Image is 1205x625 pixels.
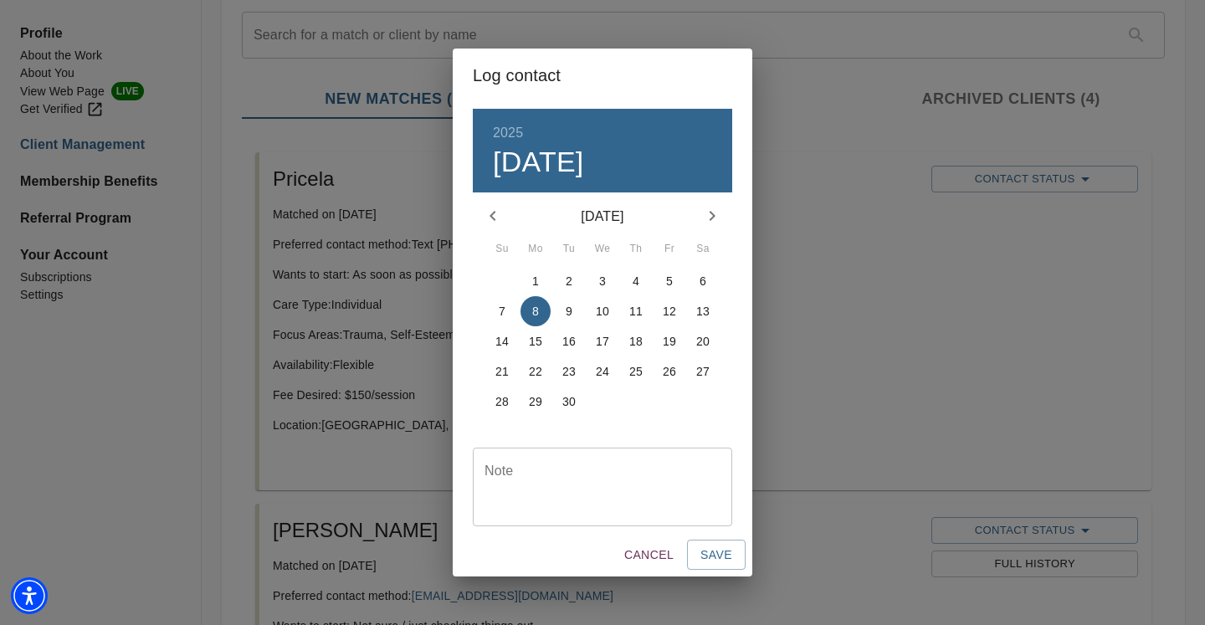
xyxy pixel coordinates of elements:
[473,62,732,89] h2: Log contact
[621,296,651,326] button: 11
[554,241,584,258] span: Tu
[663,303,676,320] p: 12
[493,121,523,145] button: 2025
[700,545,732,566] span: Save
[495,393,509,410] p: 28
[554,326,584,356] button: 16
[688,356,718,387] button: 27
[700,273,706,289] p: 6
[499,303,505,320] p: 7
[566,273,572,289] p: 2
[487,387,517,417] button: 28
[633,273,639,289] p: 4
[629,303,643,320] p: 11
[562,363,576,380] p: 23
[629,333,643,350] p: 18
[487,326,517,356] button: 14
[520,296,551,326] button: 8
[621,241,651,258] span: Th
[596,303,609,320] p: 10
[554,356,584,387] button: 23
[618,540,680,571] button: Cancel
[666,273,673,289] p: 5
[487,241,517,258] span: Su
[562,393,576,410] p: 30
[688,296,718,326] button: 13
[520,387,551,417] button: 29
[587,326,618,356] button: 17
[532,303,539,320] p: 8
[599,273,606,289] p: 3
[513,207,692,227] p: [DATE]
[696,303,710,320] p: 13
[566,303,572,320] p: 9
[554,296,584,326] button: 9
[554,266,584,296] button: 2
[696,363,710,380] p: 27
[520,241,551,258] span: Mo
[621,326,651,356] button: 18
[663,333,676,350] p: 19
[688,241,718,258] span: Sa
[596,363,609,380] p: 24
[520,326,551,356] button: 15
[520,266,551,296] button: 1
[621,266,651,296] button: 4
[696,333,710,350] p: 20
[520,356,551,387] button: 22
[529,363,542,380] p: 22
[688,326,718,356] button: 20
[487,356,517,387] button: 21
[493,145,584,180] button: [DATE]
[621,356,651,387] button: 25
[629,363,643,380] p: 25
[687,540,746,571] button: Save
[587,241,618,258] span: We
[624,545,674,566] span: Cancel
[654,326,685,356] button: 19
[654,356,685,387] button: 26
[587,296,618,326] button: 10
[529,333,542,350] p: 15
[654,241,685,258] span: Fr
[596,333,609,350] p: 17
[495,363,509,380] p: 21
[663,363,676,380] p: 26
[562,333,576,350] p: 16
[654,296,685,326] button: 12
[487,296,517,326] button: 7
[11,577,48,614] div: Accessibility Menu
[587,266,618,296] button: 3
[529,393,542,410] p: 29
[654,266,685,296] button: 5
[554,387,584,417] button: 30
[688,266,718,296] button: 6
[587,356,618,387] button: 24
[495,333,509,350] p: 14
[532,273,539,289] p: 1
